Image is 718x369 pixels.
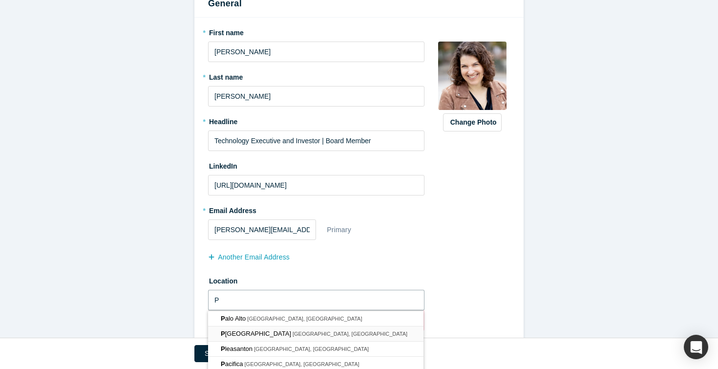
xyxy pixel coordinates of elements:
[208,158,237,172] label: LinkedIn
[208,69,424,83] label: Last name
[221,330,293,337] span: [GEOGRAPHIC_DATA]
[443,113,502,131] button: Change Photo
[247,316,362,322] span: [GEOGRAPHIC_DATA], [GEOGRAPHIC_DATA]
[208,249,300,266] button: another Email Address
[208,273,424,286] label: Location
[221,315,225,322] span: P
[194,345,266,362] button: Save & Continue
[221,345,225,352] span: P
[326,221,352,239] div: Primary
[208,130,424,151] input: Partner, CEO
[245,361,359,367] span: [GEOGRAPHIC_DATA], [GEOGRAPHIC_DATA]
[208,24,424,38] label: First name
[221,330,225,337] span: P
[208,202,256,216] label: Email Address
[254,346,369,352] span: [GEOGRAPHIC_DATA], [GEOGRAPHIC_DATA]
[208,113,424,127] label: Headline
[293,331,407,337] span: [GEOGRAPHIC_DATA], [GEOGRAPHIC_DATA]
[208,290,424,310] input: Enter a location
[221,315,247,322] span: alo Alto
[221,360,225,368] span: P
[221,345,254,352] span: leasanton
[221,360,245,368] span: acifica
[438,42,507,110] img: Profile user default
